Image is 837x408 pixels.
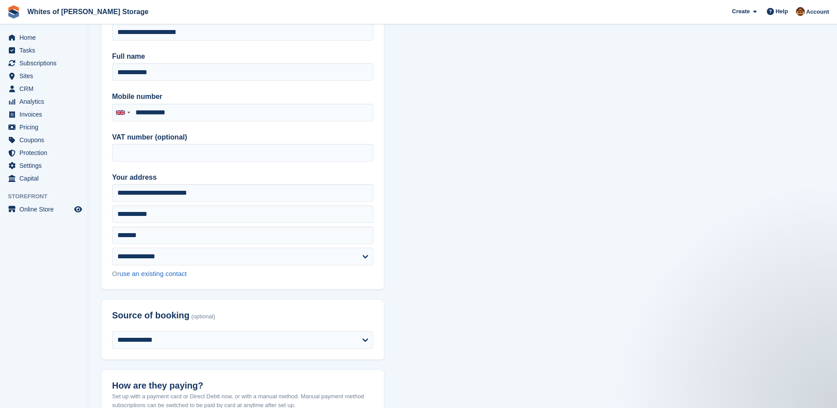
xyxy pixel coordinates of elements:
[8,192,88,201] span: Storefront
[4,95,83,108] a: menu
[4,134,83,146] a: menu
[19,70,72,82] span: Sites
[806,8,829,16] span: Account
[4,83,83,95] a: menu
[4,57,83,69] a: menu
[19,147,72,159] span: Protection
[4,31,83,44] a: menu
[19,31,72,44] span: Home
[776,7,788,16] span: Help
[4,44,83,57] a: menu
[19,159,72,172] span: Settings
[796,7,805,16] img: Eddie White
[113,104,133,121] div: United Kingdom: +44
[4,159,83,172] a: menu
[19,95,72,108] span: Analytics
[732,7,750,16] span: Create
[19,134,72,146] span: Coupons
[191,314,215,320] span: (optional)
[7,5,20,19] img: stora-icon-8386f47178a22dfd0bd8f6a31ec36ba5ce8667c1dd55bd0f319d3a0aa187defe.svg
[24,4,152,19] a: Whites of [PERSON_NAME] Storage
[120,270,187,277] a: use an existing contact
[112,91,373,102] label: Mobile number
[19,172,72,185] span: Capital
[19,44,72,57] span: Tasks
[19,121,72,133] span: Pricing
[4,147,83,159] a: menu
[112,51,373,62] label: Full name
[112,132,373,143] label: VAT number (optional)
[19,203,72,215] span: Online Store
[19,57,72,69] span: Subscriptions
[4,108,83,121] a: menu
[112,381,373,391] h2: How are they paying?
[4,70,83,82] a: menu
[19,108,72,121] span: Invoices
[112,310,190,321] span: Source of booking
[4,172,83,185] a: menu
[4,121,83,133] a: menu
[112,172,373,183] label: Your address
[112,269,373,279] div: Or
[4,203,83,215] a: menu
[73,204,83,215] a: Preview store
[19,83,72,95] span: CRM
